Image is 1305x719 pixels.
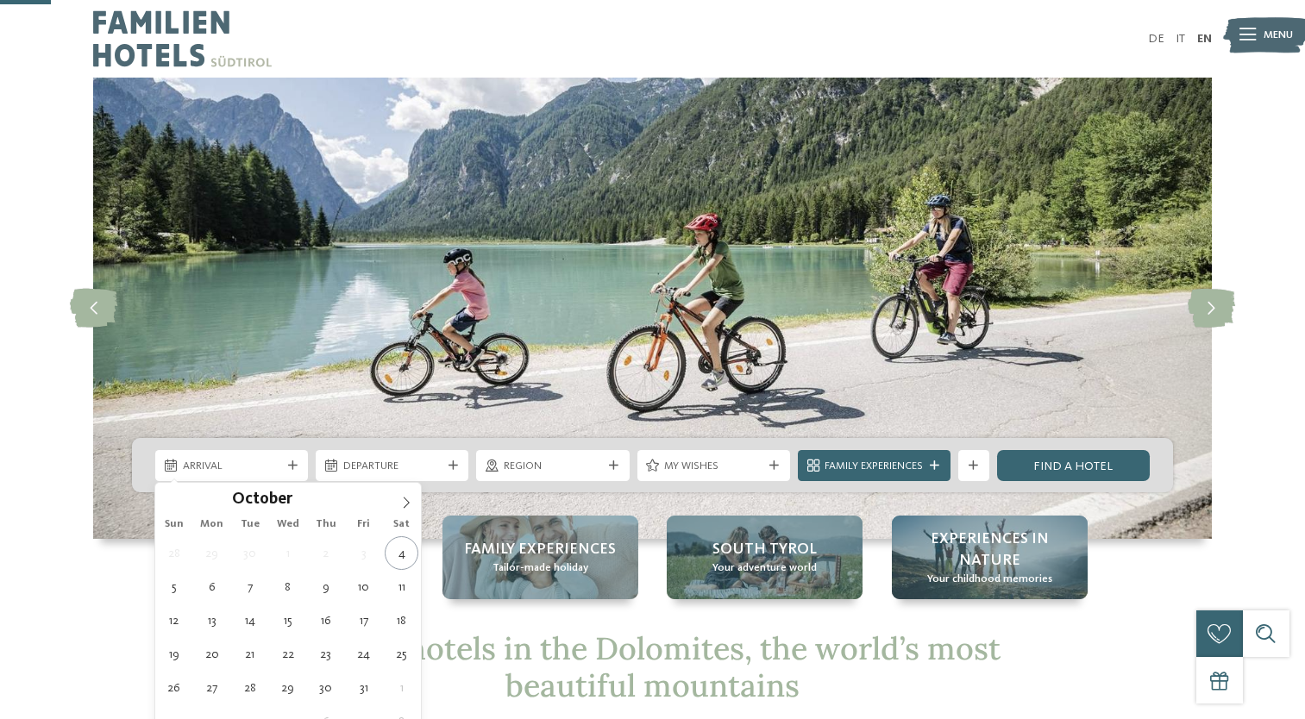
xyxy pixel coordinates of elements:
[233,671,267,704] span: October 28, 2025
[1148,33,1164,45] a: DE
[269,519,307,530] span: Wed
[233,536,267,570] span: September 30, 2025
[157,603,191,637] span: October 12, 2025
[1176,33,1185,45] a: IT
[892,516,1088,598] a: Family hotels in the Dolomites: Holidays in the realm of the Pale Mountains Experiences in nature...
[193,519,231,530] span: Mon
[309,570,342,603] span: October 9, 2025
[309,603,342,637] span: October 16, 2025
[345,519,383,530] span: Fri
[271,603,304,637] span: October 15, 2025
[155,519,193,530] span: Sun
[157,536,191,570] span: September 28, 2025
[232,492,292,509] span: October
[464,539,616,560] span: Family Experiences
[385,637,418,671] span: October 25, 2025
[157,637,191,671] span: October 19, 2025
[183,459,281,474] span: Arrival
[195,637,229,671] span: October 20, 2025
[385,570,418,603] span: October 11, 2025
[385,671,418,704] span: November 1, 2025
[347,536,380,570] span: October 3, 2025
[504,459,602,474] span: Region
[271,671,304,704] span: October 29, 2025
[493,560,588,576] span: Tailor-made holiday
[712,560,817,576] span: Your adventure world
[157,570,191,603] span: October 5, 2025
[233,570,267,603] span: October 7, 2025
[304,628,1001,705] span: Family hotels in the Dolomites, the world’s most beautiful mountains
[157,671,191,704] span: October 26, 2025
[825,459,923,474] span: Family Experiences
[347,671,380,704] span: October 31, 2025
[195,536,229,570] span: September 29, 2025
[343,459,442,474] span: Departure
[667,516,863,598] a: Family hotels in the Dolomites: Holidays in the realm of the Pale Mountains South Tyrol Your adve...
[271,637,304,671] span: October 22, 2025
[385,603,418,637] span: October 18, 2025
[347,637,380,671] span: October 24, 2025
[907,528,1072,572] span: Experiences in nature
[271,536,304,570] span: October 1, 2025
[309,536,342,570] span: October 2, 2025
[231,519,269,530] span: Tue
[347,570,380,603] span: October 10, 2025
[309,671,342,704] span: October 30, 2025
[195,570,229,603] span: October 6, 2025
[292,490,349,508] input: Year
[927,572,1052,587] span: Your childhood memories
[309,637,342,671] span: October 23, 2025
[385,536,418,570] span: October 4, 2025
[233,637,267,671] span: October 21, 2025
[307,519,345,530] span: Thu
[1197,33,1212,45] a: EN
[271,570,304,603] span: October 8, 2025
[383,519,421,530] span: Sat
[442,516,638,598] a: Family hotels in the Dolomites: Holidays in the realm of the Pale Mountains Family Experiences Ta...
[233,603,267,637] span: October 14, 2025
[195,671,229,704] span: October 27, 2025
[347,603,380,637] span: October 17, 2025
[997,450,1150,481] a: Find a hotel
[1264,28,1293,43] span: Menu
[712,539,817,560] span: South Tyrol
[93,78,1212,539] img: Family hotels in the Dolomites: Holidays in the realm of the Pale Mountains
[664,459,762,474] span: My wishes
[195,603,229,637] span: October 13, 2025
